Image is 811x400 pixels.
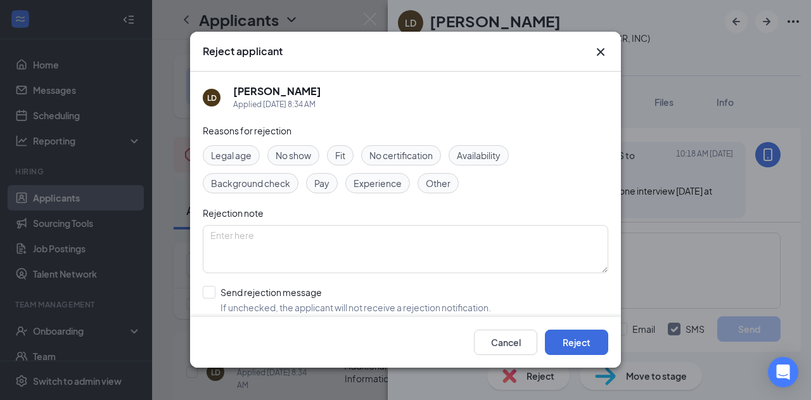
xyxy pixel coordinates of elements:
[276,148,311,162] span: No show
[233,98,321,111] div: Applied [DATE] 8:34 AM
[354,176,402,190] span: Experience
[593,44,608,60] svg: Cross
[369,148,433,162] span: No certification
[335,148,345,162] span: Fit
[233,84,321,98] h5: [PERSON_NAME]
[426,176,450,190] span: Other
[593,44,608,60] button: Close
[545,330,608,356] button: Reject
[207,93,217,103] div: LD
[474,330,537,356] button: Cancel
[314,176,329,190] span: Pay
[457,148,501,162] span: Availability
[211,148,252,162] span: Legal age
[203,125,291,136] span: Reasons for rejection
[203,207,264,219] span: Rejection note
[768,357,798,387] div: Open Intercom Messenger
[203,44,283,58] h3: Reject applicant
[211,176,290,190] span: Background check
